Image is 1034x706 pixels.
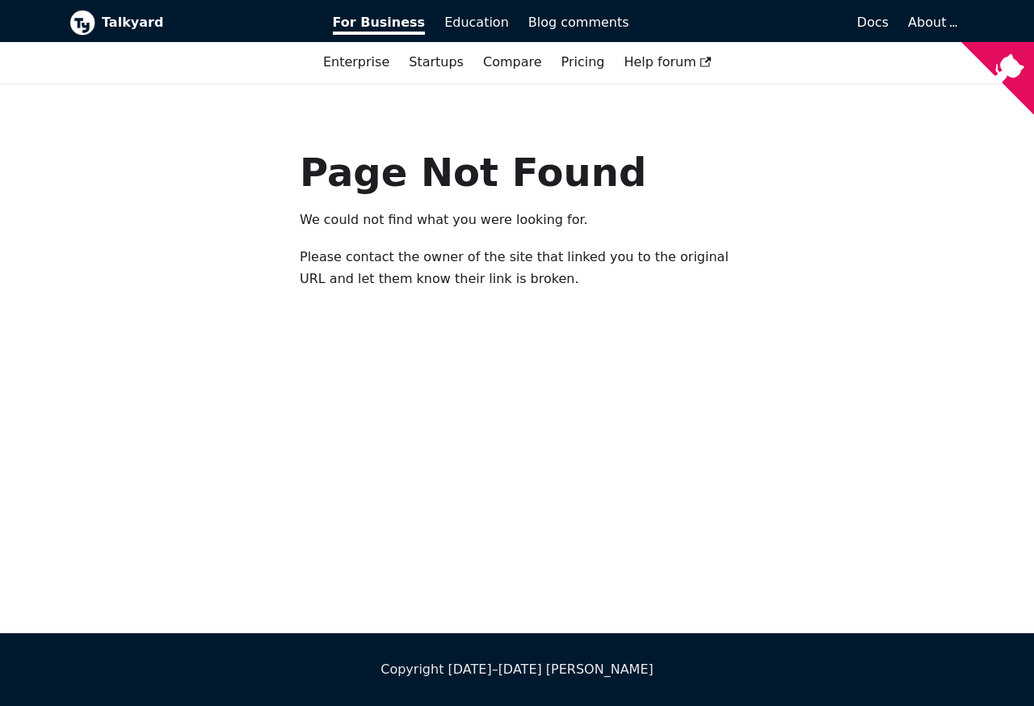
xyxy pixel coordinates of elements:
[102,12,310,33] b: Talkyard
[639,9,899,36] a: Docs
[313,49,399,76] a: Enterprise
[519,9,639,36] a: Blog comments
[300,209,734,230] p: We could not find what you were looking for.
[444,15,509,30] span: Education
[624,54,711,70] span: Help forum
[614,49,721,76] a: Help forum
[69,10,310,36] a: Talkyard logoTalkyard
[69,659,965,680] div: Copyright [DATE]–[DATE] [PERSON_NAME]
[552,49,615,76] a: Pricing
[857,15,889,30] span: Docs
[435,9,519,36] a: Education
[300,148,734,197] h1: Page Not Found
[908,15,955,30] a: About
[528,15,629,30] span: Blog comments
[323,9,435,36] a: For Business
[333,15,426,35] span: For Business
[399,49,473,76] a: Startups
[483,54,542,70] a: Compare
[300,247,734,290] p: Please contact the owner of the site that linked you to the original URL and let them know their ...
[69,10,95,36] img: Talkyard logo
